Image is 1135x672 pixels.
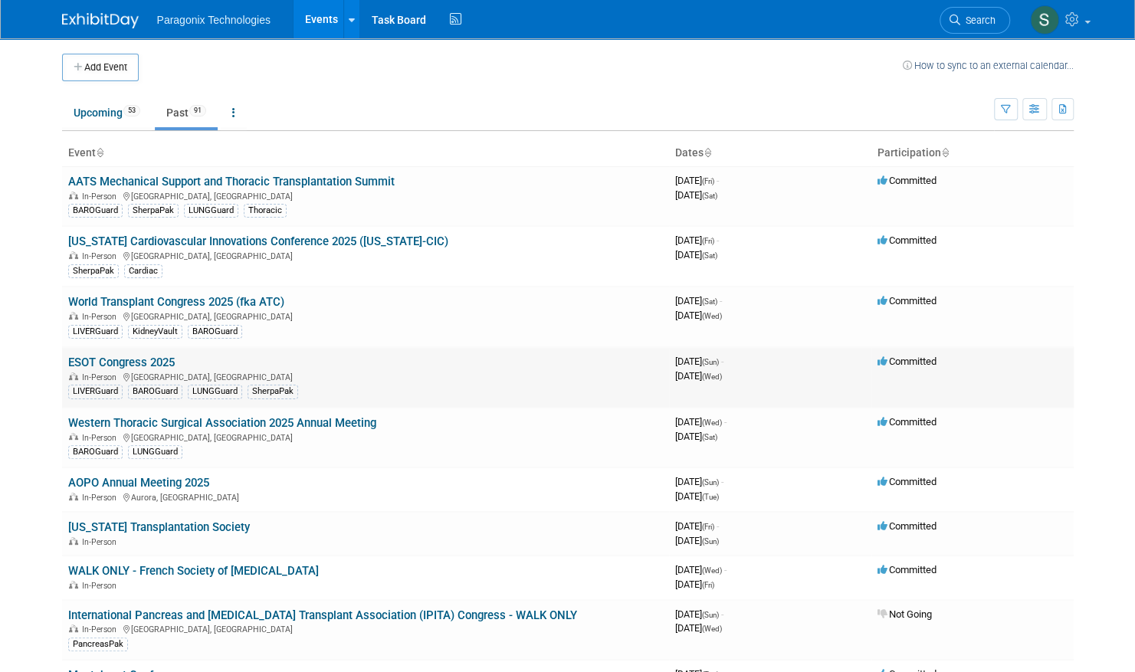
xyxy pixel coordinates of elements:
div: LUNGGuard [128,445,182,459]
div: BAROGuard [188,325,242,339]
span: [DATE] [675,310,722,321]
img: In-Person Event [69,537,78,545]
span: [DATE] [675,295,722,306]
span: [DATE] [675,579,714,590]
span: Paragonix Technologies [157,14,271,26]
div: BAROGuard [68,445,123,459]
span: - [717,520,719,532]
div: Cardiac [124,264,162,278]
span: In-Person [82,433,121,443]
span: [DATE] [675,189,717,201]
div: SherpaPak [128,204,179,218]
img: In-Person Event [69,372,78,380]
img: Scott Benson [1030,5,1059,34]
span: In-Person [82,372,121,382]
a: Sort by Event Name [96,146,103,159]
span: [DATE] [675,622,722,634]
span: [DATE] [675,608,723,620]
span: [DATE] [675,416,727,428]
span: [DATE] [675,234,719,246]
a: ESOT Congress 2025 [68,356,175,369]
span: - [717,234,719,246]
img: In-Person Event [69,192,78,199]
span: (Tue) [702,493,719,501]
div: [GEOGRAPHIC_DATA], [GEOGRAPHIC_DATA] [68,622,663,634]
span: [DATE] [675,564,727,575]
div: PancreasPak [68,638,128,651]
span: [DATE] [675,356,723,367]
span: (Fri) [702,581,714,589]
th: Participation [871,140,1074,166]
div: LUNGGuard [184,204,238,218]
span: Committed [877,175,937,186]
span: - [724,564,727,575]
div: [GEOGRAPHIC_DATA], [GEOGRAPHIC_DATA] [68,431,663,443]
a: [US_STATE] Transplantation Society [68,520,250,534]
div: BAROGuard [68,204,123,218]
img: ExhibitDay [62,13,139,28]
span: (Sat) [702,251,717,260]
span: [DATE] [675,535,719,546]
span: In-Person [82,624,121,634]
span: [DATE] [675,490,719,502]
div: LUNGGuard [188,385,242,398]
span: [DATE] [675,476,723,487]
th: Event [62,140,669,166]
div: BAROGuard [128,385,182,398]
span: (Fri) [702,523,714,531]
div: [GEOGRAPHIC_DATA], [GEOGRAPHIC_DATA] [68,310,663,322]
span: (Sun) [702,358,719,366]
a: How to sync to an external calendar... [903,60,1074,71]
span: Search [960,15,996,26]
span: Committed [877,520,937,532]
span: [DATE] [675,175,719,186]
span: [DATE] [675,370,722,382]
a: Upcoming53 [62,98,152,127]
span: (Sat) [702,297,717,306]
img: In-Person Event [69,581,78,588]
img: In-Person Event [69,251,78,259]
div: [GEOGRAPHIC_DATA], [GEOGRAPHIC_DATA] [68,370,663,382]
div: SherpaPak [248,385,298,398]
span: In-Person [82,493,121,503]
span: (Fri) [702,237,714,245]
span: Committed [877,295,937,306]
div: Thoracic [244,204,287,218]
span: In-Person [82,537,121,547]
img: In-Person Event [69,312,78,320]
span: - [721,608,723,620]
th: Dates [669,140,871,166]
span: (Sun) [702,537,719,546]
div: [GEOGRAPHIC_DATA], [GEOGRAPHIC_DATA] [68,249,663,261]
a: Past91 [155,98,218,127]
span: Not Going [877,608,932,620]
span: - [721,356,723,367]
span: In-Person [82,192,121,202]
span: - [717,175,719,186]
div: LIVERGuard [68,385,123,398]
span: (Sat) [702,433,717,441]
a: Sort by Participation Type [941,146,949,159]
a: Search [940,7,1010,34]
div: KidneyVault [128,325,182,339]
span: In-Person [82,251,121,261]
img: In-Person Event [69,493,78,500]
span: [DATE] [675,249,717,261]
span: [DATE] [675,431,717,442]
a: AATS Mechanical Support and Thoracic Transplantation Summit [68,175,395,188]
a: [US_STATE] Cardiovascular Innovations Conference 2025 ([US_STATE]-CIC) [68,234,448,248]
span: (Wed) [702,372,722,381]
span: (Wed) [702,418,722,427]
span: Committed [877,476,937,487]
span: (Sun) [702,611,719,619]
a: Sort by Start Date [704,146,711,159]
a: WALK ONLY - French Society of [MEDICAL_DATA] [68,564,319,578]
span: 91 [189,105,206,116]
div: SherpaPak [68,264,119,278]
span: Committed [877,416,937,428]
span: Committed [877,356,937,367]
span: (Wed) [702,312,722,320]
span: - [721,476,723,487]
img: In-Person Event [69,624,78,632]
a: AOPO Annual Meeting 2025 [68,476,209,490]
